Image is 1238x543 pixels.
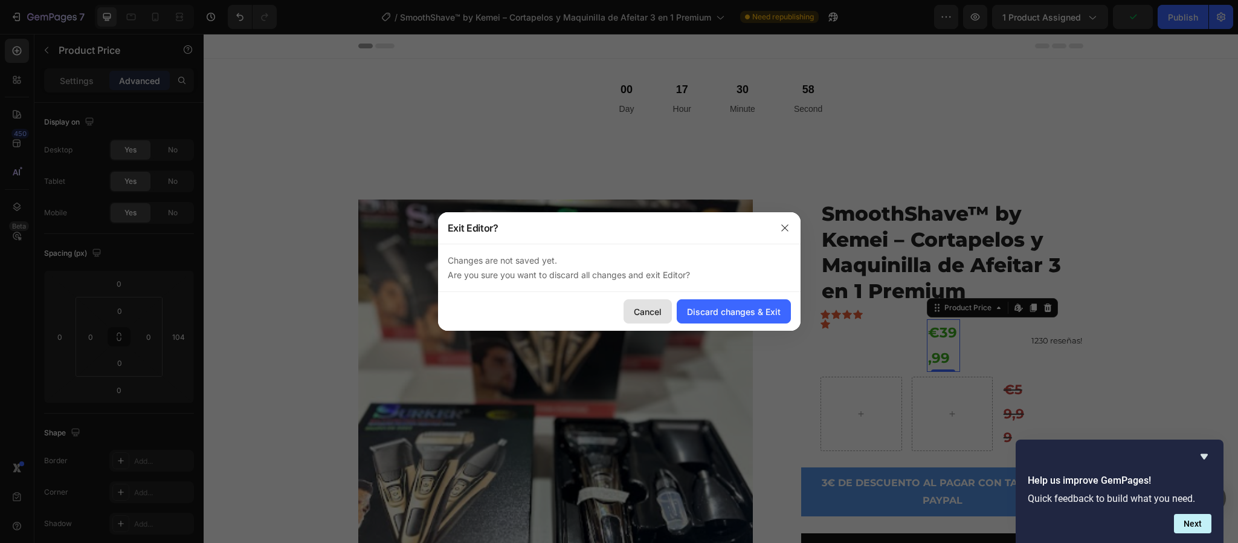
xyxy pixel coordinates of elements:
[663,507,814,524] div: PAGAR CON TARGETA O PAYPAL
[1028,493,1211,504] p: Quick feedback to build what you need.
[590,68,619,83] p: Second
[469,49,488,63] div: 17
[590,49,619,63] div: 58
[598,434,880,483] button: <p>3€ DE DESCUENTO AL PAGAR CON TARGETA O PAYPAL &nbsp;</p>
[634,305,662,318] div: Cancel
[799,343,824,417] div: €59,99
[416,49,431,63] div: 00
[1174,514,1211,533] button: Next question
[448,253,791,282] p: Changes are not saved yet. Are you sure you want to discard all changes and exit Editor?
[598,499,880,532] button: PAGAR CON TARGETA O PAYPAL
[448,221,498,235] p: Exit Editor?
[1028,449,1211,533] div: Help us improve GemPages!
[1028,473,1211,488] h2: Help us improve GemPages!
[677,299,791,324] button: Discard changes & Exit
[687,305,781,318] div: Discard changes & Exit
[723,285,756,338] div: €39,99
[526,49,552,63] div: 30
[416,68,431,83] p: Day
[1197,449,1211,464] button: Hide survey
[624,299,672,324] button: Cancel
[526,68,552,83] p: Minute
[469,68,488,83] p: Hour
[617,166,880,272] h1: SmoothShave™ by Kemei – Cortapelos y Maquinilla de Afeitar 3 en 1 Premium
[828,302,879,312] p: 1230 reseñas!
[738,268,790,279] div: Product Price
[612,441,865,476] p: 3€ DE DESCUENTO AL PAGAR CON TARGETA O PAYPAL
